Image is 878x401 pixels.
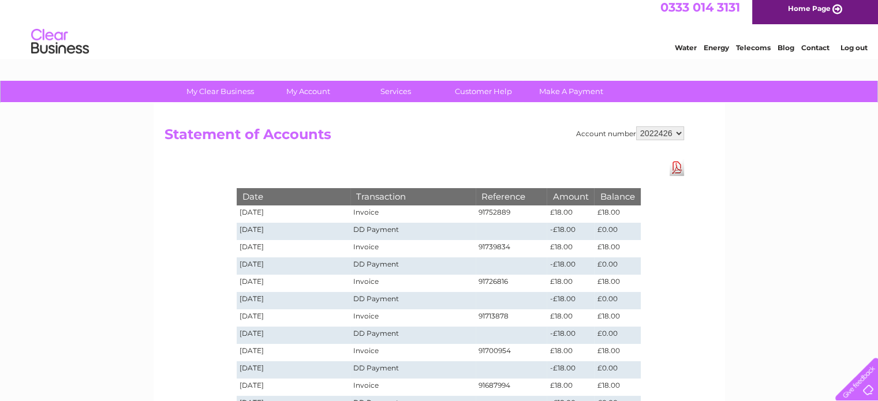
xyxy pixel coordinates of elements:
a: Water [675,49,697,58]
td: Invoice [350,240,475,257]
td: Invoice [350,205,475,223]
a: Log out [840,49,867,58]
td: 91700954 [476,344,547,361]
td: DD Payment [350,361,475,378]
a: Make A Payment [524,81,619,102]
td: [DATE] [237,292,351,309]
td: Invoice [350,275,475,292]
td: -£18.00 [547,327,594,344]
td: [DATE] [237,275,351,292]
th: Transaction [350,188,475,205]
a: 0333 014 3131 [660,6,740,20]
td: 91713878 [476,309,547,327]
td: £0.00 [594,361,640,378]
td: £18.00 [594,240,640,257]
td: 91726816 [476,275,547,292]
td: DD Payment [350,223,475,240]
td: DD Payment [350,327,475,344]
a: Contact [801,49,830,58]
img: logo.png [31,30,89,65]
td: 91739834 [476,240,547,257]
th: Reference [476,188,547,205]
td: £18.00 [547,309,594,327]
td: [DATE] [237,309,351,327]
td: [DATE] [237,361,351,378]
td: [DATE] [237,240,351,257]
td: [DATE] [237,257,351,275]
td: DD Payment [350,257,475,275]
td: [DATE] [237,344,351,361]
th: Amount [547,188,594,205]
a: Blog [778,49,794,58]
td: -£18.00 [547,223,594,240]
td: Invoice [350,309,475,327]
td: -£18.00 [547,292,594,309]
div: Clear Business is a trading name of Verastar Limited (registered in [GEOGRAPHIC_DATA] No. 3667643... [167,6,712,56]
td: [DATE] [237,327,351,344]
a: Telecoms [736,49,771,58]
td: [DATE] [237,205,351,223]
td: £18.00 [547,205,594,223]
td: £18.00 [594,344,640,361]
td: -£18.00 [547,257,594,275]
td: £0.00 [594,257,640,275]
a: My Account [260,81,356,102]
a: Services [348,81,443,102]
td: £18.00 [594,378,640,396]
td: DD Payment [350,292,475,309]
h2: Statement of Accounts [165,126,684,148]
td: -£18.00 [547,361,594,378]
td: £0.00 [594,223,640,240]
td: Invoice [350,378,475,396]
td: £18.00 [547,378,594,396]
a: Customer Help [436,81,531,102]
th: Date [237,188,351,205]
a: My Clear Business [173,81,268,102]
td: £18.00 [547,240,594,257]
td: £0.00 [594,292,640,309]
th: Balance [594,188,640,205]
td: £18.00 [547,344,594,361]
td: £18.00 [594,275,640,292]
a: Energy [704,49,729,58]
td: £18.00 [594,205,640,223]
td: [DATE] [237,223,351,240]
td: [DATE] [237,378,351,396]
td: £18.00 [594,309,640,327]
td: 91687994 [476,378,547,396]
div: Account number [576,126,684,140]
a: Download Pdf [670,159,684,176]
td: Invoice [350,344,475,361]
td: 91752889 [476,205,547,223]
td: £0.00 [594,327,640,344]
td: £18.00 [547,275,594,292]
